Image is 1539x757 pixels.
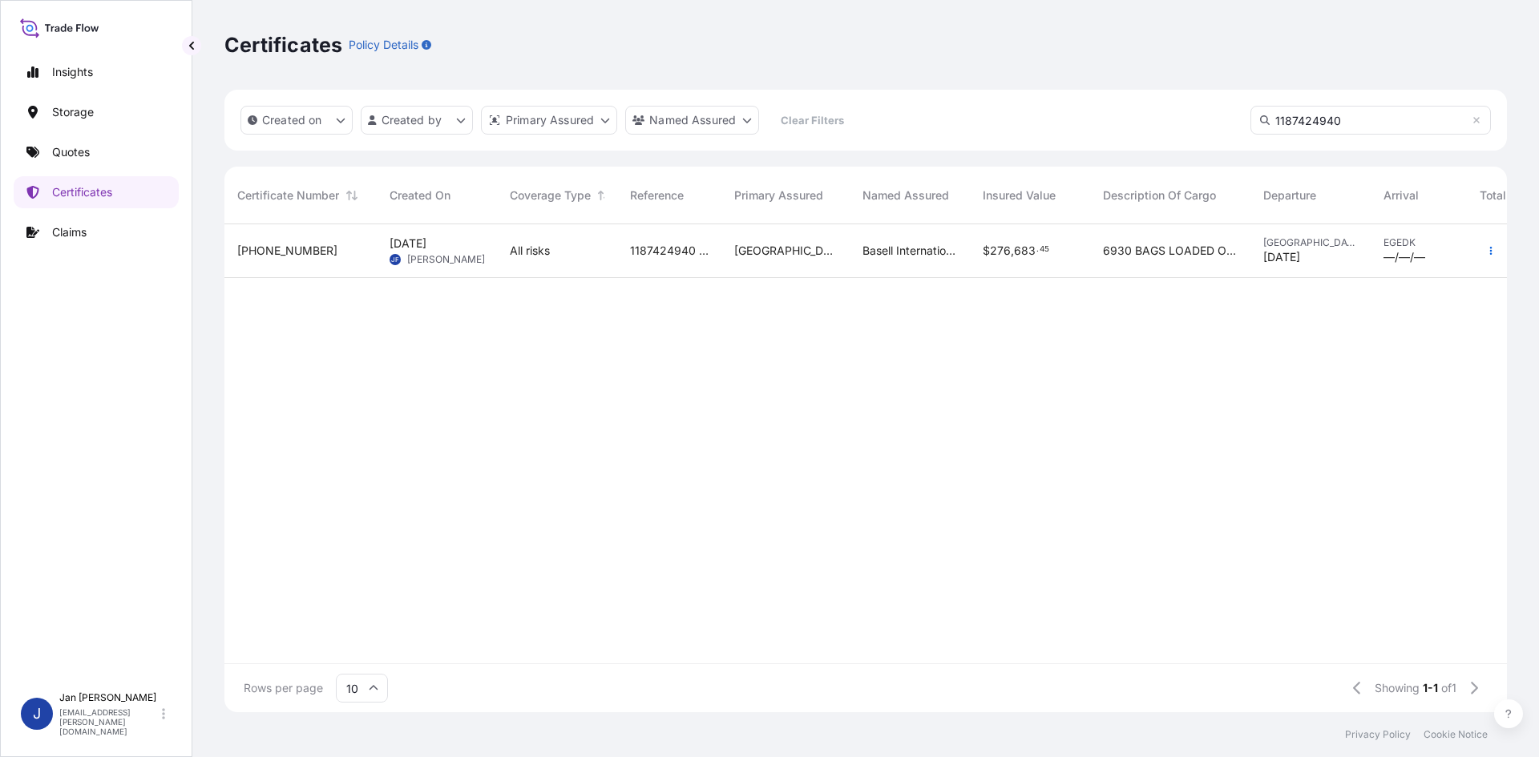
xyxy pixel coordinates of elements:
p: Created by [382,112,442,128]
span: —/—/— [1383,249,1425,265]
p: [EMAIL_ADDRESS][PERSON_NAME][DOMAIN_NAME] [59,707,159,736]
p: Storage [52,104,94,120]
span: [GEOGRAPHIC_DATA] [734,243,837,259]
span: Departure [1263,187,1316,203]
p: Primary Assured [506,112,594,128]
span: Named Assured [862,187,949,203]
button: distributor Filter options [481,106,617,135]
a: Insights [14,56,179,88]
span: 6930 BAGS LOADED ONTO 126 PALLETS LOADED INTO 7 40 HIGH CUBE CONTAINER PURELL PE 3020 D [1103,243,1238,259]
span: Basell International Trading FZE [862,243,957,259]
a: Quotes [14,136,179,168]
a: Storage [14,96,179,128]
p: Quotes [52,144,90,160]
a: Certificates [14,176,179,208]
p: Created on [262,112,322,128]
span: [PHONE_NUMBER] [237,243,337,259]
button: Sort [594,186,613,205]
span: Total [1480,187,1506,203]
a: Cookie Notice [1424,728,1488,741]
span: Arrival [1383,187,1419,203]
p: Insights [52,64,93,80]
span: [DATE] [1263,249,1300,265]
span: Description Of Cargo [1103,187,1216,203]
a: Privacy Policy [1345,728,1411,741]
p: Policy Details [349,37,418,53]
span: Rows per page [244,680,323,696]
span: Coverage Type [510,187,591,203]
span: of 1 [1441,680,1456,696]
p: Jan [PERSON_NAME] [59,691,159,704]
p: Certificates [224,32,342,58]
p: Named Assured [649,112,736,128]
span: $ [983,245,990,256]
span: EGEDK [1383,236,1454,249]
span: 683 [1014,245,1036,256]
span: [DATE] [390,236,426,252]
span: JF [391,252,399,268]
button: cargoOwner Filter options [625,106,759,135]
span: 276 [990,245,1011,256]
span: 1-1 [1423,680,1438,696]
span: [PERSON_NAME] [407,253,485,266]
span: All risks [510,243,550,259]
span: Primary Assured [734,187,823,203]
span: Certificate Number [237,187,339,203]
span: Reference [630,187,684,203]
p: Certificates [52,184,112,200]
button: createdBy Filter options [361,106,473,135]
span: , [1011,245,1014,256]
span: 45 [1040,247,1049,252]
span: Showing [1375,680,1420,696]
span: . [1036,247,1039,252]
input: Search Certificate or Reference... [1250,106,1491,135]
span: Created On [390,187,450,203]
button: createdOn Filter options [240,106,353,135]
span: J [33,706,41,722]
span: 1187424940 5013112508 5013113957 [630,243,709,259]
p: Claims [52,224,87,240]
button: Sort [342,186,362,205]
button: Clear Filters [767,107,857,133]
p: Clear Filters [781,112,844,128]
span: Insured Value [983,187,1056,203]
a: Claims [14,216,179,248]
span: [GEOGRAPHIC_DATA] [1263,236,1358,249]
